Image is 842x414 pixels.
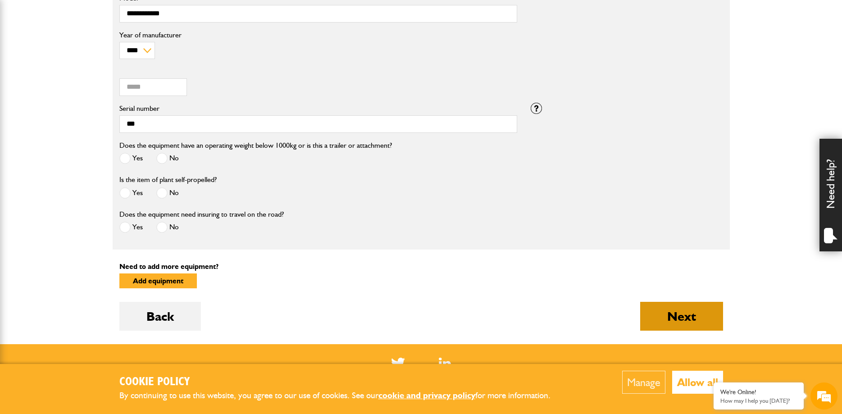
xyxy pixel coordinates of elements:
[119,273,197,288] button: Add equipment
[378,390,475,400] a: cookie and privacy policy
[123,278,164,290] em: Start Chat
[119,375,565,389] h2: Cookie Policy
[119,389,565,403] p: By continuing to use this website, you agree to our use of cookies. See our for more information.
[119,32,517,39] label: Year of manufacturer
[672,371,723,394] button: Allow all
[720,397,797,404] p: How may I help you today?
[119,142,392,149] label: Does the equipment have an operating weight below 1000kg or is this a trailer or attachment?
[439,358,451,369] a: LinkedIn
[119,211,284,218] label: Does the equipment need insuring to travel on the road?
[391,358,405,369] img: Twitter
[640,302,723,331] button: Next
[119,153,143,164] label: Yes
[12,83,164,103] input: Enter your last name
[119,187,143,199] label: Yes
[47,50,151,62] div: Chat with us now
[12,163,164,270] textarea: Type your message and hit 'Enter'
[119,302,201,331] button: Back
[156,222,179,233] label: No
[119,176,217,183] label: Is the item of plant self-propelled?
[12,136,164,156] input: Enter your phone number
[622,371,665,394] button: Manage
[15,50,38,63] img: d_20077148190_company_1631870298795_20077148190
[819,139,842,251] div: Need help?
[119,222,143,233] label: Yes
[720,388,797,396] div: We're Online!
[119,105,517,112] label: Serial number
[12,110,164,130] input: Enter your email address
[156,153,179,164] label: No
[148,5,169,26] div: Minimize live chat window
[156,187,179,199] label: No
[439,358,451,369] img: Linked In
[119,263,723,270] p: Need to add more equipment?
